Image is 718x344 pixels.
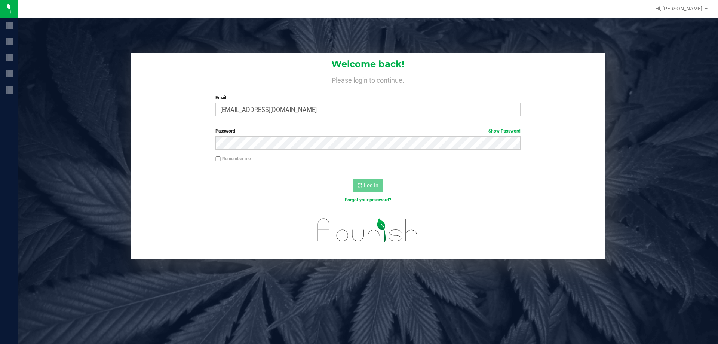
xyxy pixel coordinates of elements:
[309,211,427,249] img: flourish_logo.svg
[131,75,605,84] h4: Please login to continue.
[215,155,251,162] label: Remember me
[353,179,383,192] button: Log In
[488,128,521,134] a: Show Password
[345,197,391,203] a: Forgot your password?
[131,59,605,69] h1: Welcome back!
[364,182,378,188] span: Log In
[215,94,520,101] label: Email
[215,156,221,162] input: Remember me
[655,6,704,12] span: Hi, [PERSON_NAME]!
[215,128,235,134] span: Password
